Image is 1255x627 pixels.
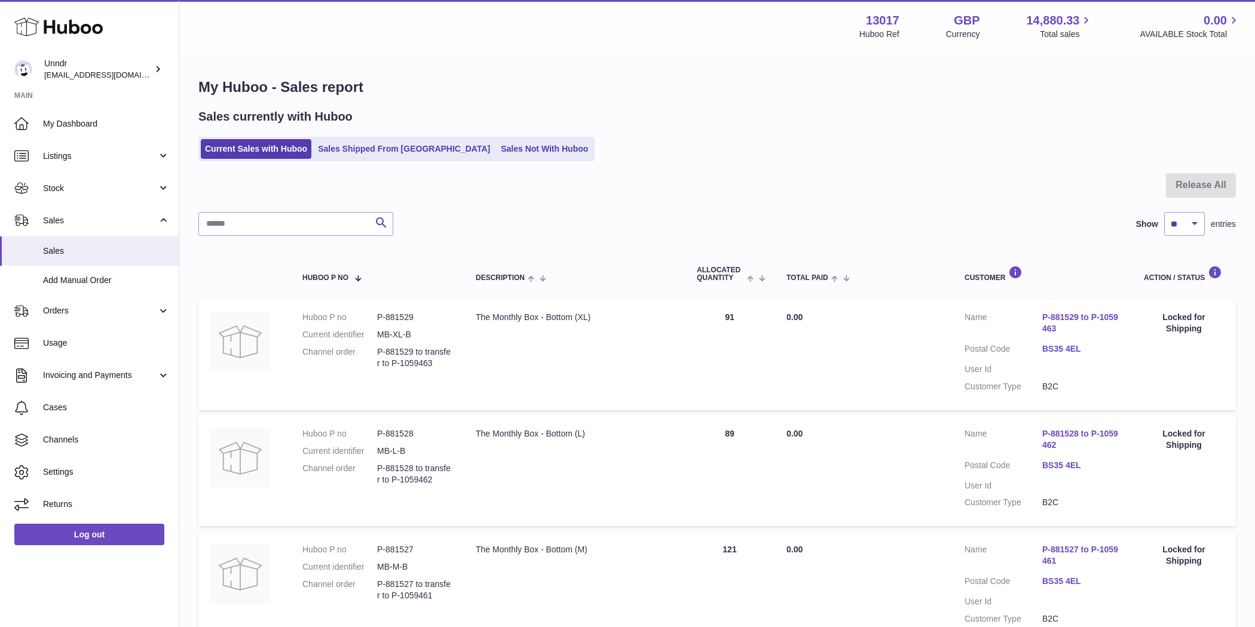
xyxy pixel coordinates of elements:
[1144,312,1224,334] div: Locked for Shipping
[1042,428,1120,451] a: P-881528 to P-1059462
[685,300,775,410] td: 91
[1042,312,1120,334] a: P-881529 to P-1059463
[786,429,803,438] span: 0.00
[302,544,377,555] dt: Huboo P no
[43,305,157,316] span: Orders
[43,275,170,286] span: Add Manual Order
[685,416,775,526] td: 89
[43,215,157,226] span: Sales
[302,329,377,340] dt: Current identifier
[377,346,452,369] dd: P-881529 to transfer to P-1059463
[43,150,157,162] span: Listings
[965,266,1120,282] div: Customer
[1211,219,1236,230] span: entries
[965,428,1042,454] dt: Name
[859,29,899,40] div: Huboo Ref
[946,29,980,40] div: Currency
[965,613,1042,625] dt: Customer Type
[1042,343,1120,355] a: BS35 4EL
[476,274,525,282] span: Description
[43,370,157,381] span: Invoicing and Payments
[965,312,1042,337] dt: Name
[302,561,377,573] dt: Current identifier
[786,545,803,554] span: 0.00
[43,337,170,349] span: Usage
[965,576,1042,590] dt: Postal Code
[377,428,452,439] dd: P-881528
[377,579,452,601] dd: P-881527 to transfer to P-1059461
[1042,497,1120,508] dd: B2C
[1136,219,1158,230] label: Show
[43,245,170,257] span: Sales
[1144,544,1224,567] div: Locked for Shipping
[377,329,452,340] dd: MB-XL-B
[43,183,157,194] span: Stock
[377,463,452,485] dd: P-881528 to transfer to P-1059462
[1144,428,1224,451] div: Locked for Shipping
[497,139,592,159] a: Sales Not With Huboo
[1140,29,1241,40] span: AVAILABLE Stock Total
[476,544,673,555] div: The Monthly Box - Bottom (M)
[210,428,270,488] img: no-photo.jpg
[965,596,1042,607] dt: User Id
[201,139,311,159] a: Current Sales with Huboo
[302,463,377,485] dt: Channel order
[786,274,828,282] span: Total paid
[476,428,673,439] div: The Monthly Box - Bottom (L)
[377,312,452,323] dd: P-881529
[302,312,377,323] dt: Huboo P no
[43,118,170,130] span: My Dashboard
[1042,460,1120,471] a: BS35 4EL
[1026,13,1079,29] span: 14,880.33
[1204,13,1227,29] span: 0.00
[1140,13,1241,40] a: 0.00 AVAILABLE Stock Total
[302,445,377,457] dt: Current identifier
[377,445,452,457] dd: MB-L-B
[965,343,1042,358] dt: Postal Code
[1042,613,1120,625] dd: B2C
[43,434,170,445] span: Channels
[302,428,377,439] dt: Huboo P no
[697,266,744,282] span: ALLOCATED Quantity
[954,13,979,29] strong: GBP
[377,544,452,555] dd: P-881527
[965,381,1042,392] dt: Customer Type
[965,364,1042,375] dt: User Id
[965,497,1042,508] dt: Customer Type
[210,312,270,371] img: no-photo.jpg
[302,346,377,369] dt: Channel order
[965,460,1042,474] dt: Postal Code
[965,544,1042,570] dt: Name
[965,480,1042,491] dt: User Id
[198,109,353,125] h2: Sales currently with Huboo
[210,544,270,604] img: no-photo.jpg
[377,561,452,573] dd: MB-M-B
[1042,544,1120,567] a: P-881527 to P-1059461
[43,499,170,510] span: Returns
[44,58,152,81] div: Unndr
[866,13,899,29] strong: 13017
[43,466,170,478] span: Settings
[302,274,348,282] span: Huboo P no
[302,579,377,601] dt: Channel order
[1026,13,1093,40] a: 14,880.33 Total sales
[476,312,673,323] div: The Monthly Box - Bottom (XL)
[14,60,32,78] img: sofiapanwar@gmail.com
[44,70,176,79] span: [EMAIL_ADDRESS][DOMAIN_NAME]
[1042,381,1120,392] dd: B2C
[786,312,803,322] span: 0.00
[198,78,1236,97] h1: My Huboo - Sales report
[314,139,494,159] a: Sales Shipped From [GEOGRAPHIC_DATA]
[1040,29,1093,40] span: Total sales
[43,402,170,413] span: Cases
[1042,576,1120,587] a: BS35 4EL
[1144,266,1224,282] div: Action / Status
[14,524,164,545] a: Log out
